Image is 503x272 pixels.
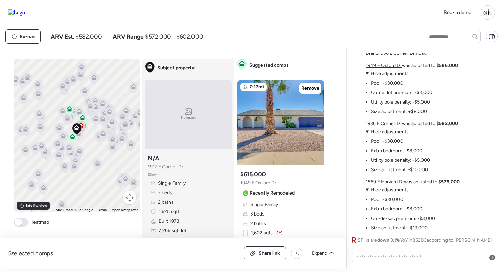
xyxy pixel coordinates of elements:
[240,180,276,186] span: 1949 E Oxford Dr
[366,179,460,185] p: was adjusted to $
[250,211,265,218] span: 3 beds
[249,62,289,69] span: Suggested comps
[250,190,295,197] span: Recently Remodeled
[371,80,403,87] li: Pool: -$30,000
[148,164,183,171] span: 1917 E Cornell Dr
[113,32,144,41] span: ARV Range
[123,191,136,204] button: Map camera controls
[275,230,282,236] span: -1%
[439,121,458,127] strong: 582,000
[371,148,422,154] li: Extra bedroom: -$8,000
[366,179,404,185] a: 1869 E Harvard Dr
[371,206,422,212] li: Extra bedroom: -$8,000
[250,220,266,227] span: 2 baths
[301,85,319,92] span: Remove
[240,170,266,178] h3: $615,000
[371,89,432,96] li: Corner lot premium: -$3,000
[159,227,186,234] span: 7,266 sqft lot
[371,157,430,164] li: Utility pole penalty: -$5,000
[371,166,428,173] li: Size adjustment: -$10,000
[312,250,327,257] span: Expand
[158,199,174,206] span: 2 baths
[16,204,38,212] img: Google
[159,218,179,225] span: Built 1973
[377,237,400,243] span: down 3.1%
[366,63,402,68] a: 1949 E Oxford Dr
[366,187,435,194] summary: Hide adjustments
[158,189,172,196] span: 3 beds
[158,172,160,177] span: •
[16,204,38,212] a: Open this area in Google Maps (opens a new window)
[439,63,458,68] strong: 585,000
[371,196,403,203] li: Pool: -$30,000
[371,129,409,135] span: Hide adjustments
[51,32,74,41] span: ARV Est.
[97,208,107,212] a: Terms (opens in new tab)
[56,208,93,212] span: Map Data ©2025 Google
[251,230,272,236] span: 1,602 sqft
[371,187,409,193] span: Hide adjustments
[159,237,174,244] span: Garage
[20,33,35,40] span: Re-run
[25,203,47,208] span: Satellite view
[371,138,403,145] li: Pool: -$30,000
[379,50,415,56] a: 1936 E Cornell Dr
[366,121,402,127] a: 1936 E Cornell Dr
[259,250,280,257] span: Share link
[250,201,278,208] span: Single Family
[8,9,25,16] img: Logo
[366,70,432,77] summary: Hide adjustments
[366,62,458,69] p: was adjusted to $
[148,154,159,162] h3: N/A
[371,215,435,222] li: Cul-de-sac premium: -$3,000
[145,32,203,41] span: $572,000 - $602,000
[8,249,53,257] span: 5 selected comps
[148,172,157,177] span: Zillow
[366,120,458,127] p: was adjusted to $
[441,179,460,185] strong: 575,000
[158,180,186,187] span: Single Family
[75,32,102,41] span: $582,000
[29,219,49,226] span: Heatmap
[157,65,195,71] span: Subject property
[181,115,196,120] span: No image
[250,84,264,90] span: 0.17mi
[371,71,409,76] span: Hide adjustments
[371,225,428,231] li: Size adjustment: -$19,000
[111,208,138,212] a: Report a map error
[358,237,492,244] span: SFHs are YoY in 85283 according to [PERSON_NAME]
[371,99,430,106] li: Utility pole penalty: -$5,000
[444,9,471,15] span: Book a demo
[159,208,179,215] span: 1,625 sqft
[366,129,430,135] summary: Hide adjustments
[371,108,427,115] li: Size adjustment: +$8,000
